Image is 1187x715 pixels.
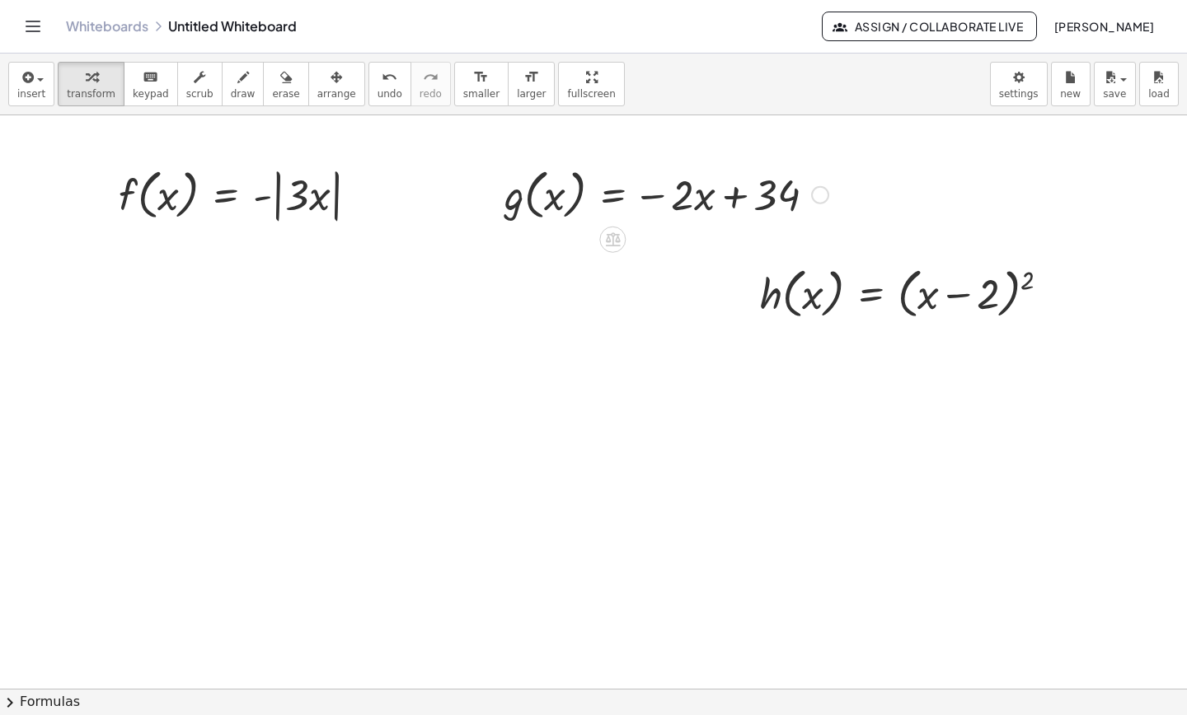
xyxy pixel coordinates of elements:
[143,68,158,87] i: keyboard
[231,88,256,100] span: draw
[368,62,411,106] button: undoundo
[836,19,1023,34] span: Assign / Collaborate Live
[66,18,148,35] a: Whiteboards
[1139,62,1179,106] button: load
[58,62,124,106] button: transform
[308,62,365,106] button: arrange
[67,88,115,100] span: transform
[378,88,402,100] span: undo
[1094,62,1136,106] button: save
[177,62,223,106] button: scrub
[508,62,555,106] button: format_sizelarger
[17,88,45,100] span: insert
[382,68,397,87] i: undo
[1053,19,1154,34] span: [PERSON_NAME]
[558,62,624,106] button: fullscreen
[222,62,265,106] button: draw
[517,88,546,100] span: larger
[822,12,1037,41] button: Assign / Collaborate Live
[20,13,46,40] button: Toggle navigation
[599,227,626,253] div: Apply the same math to both sides of the equation
[990,62,1048,106] button: settings
[263,62,308,106] button: erase
[186,88,213,100] span: scrub
[463,88,500,100] span: smaller
[420,88,442,100] span: redo
[1051,62,1091,106] button: new
[454,62,509,106] button: format_sizesmaller
[999,88,1039,100] span: settings
[8,62,54,106] button: insert
[1060,88,1081,100] span: new
[1148,88,1170,100] span: load
[423,68,439,87] i: redo
[317,88,356,100] span: arrange
[523,68,539,87] i: format_size
[1103,88,1126,100] span: save
[124,62,178,106] button: keyboardkeypad
[133,88,169,100] span: keypad
[567,88,615,100] span: fullscreen
[1040,12,1167,41] button: [PERSON_NAME]
[272,88,299,100] span: erase
[473,68,489,87] i: format_size
[411,62,451,106] button: redoredo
